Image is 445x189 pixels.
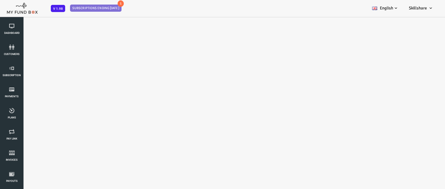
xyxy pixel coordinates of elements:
[51,5,65,12] span: V 1.98
[409,6,427,11] span: Skillshare
[118,0,124,7] span: 1
[70,5,122,12] span: Subscriptions ending [DATE]
[70,5,121,11] a: Subscriptions ending [DATE] 1
[7,1,38,14] img: mfboff.png
[51,6,65,11] a: V 1.98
